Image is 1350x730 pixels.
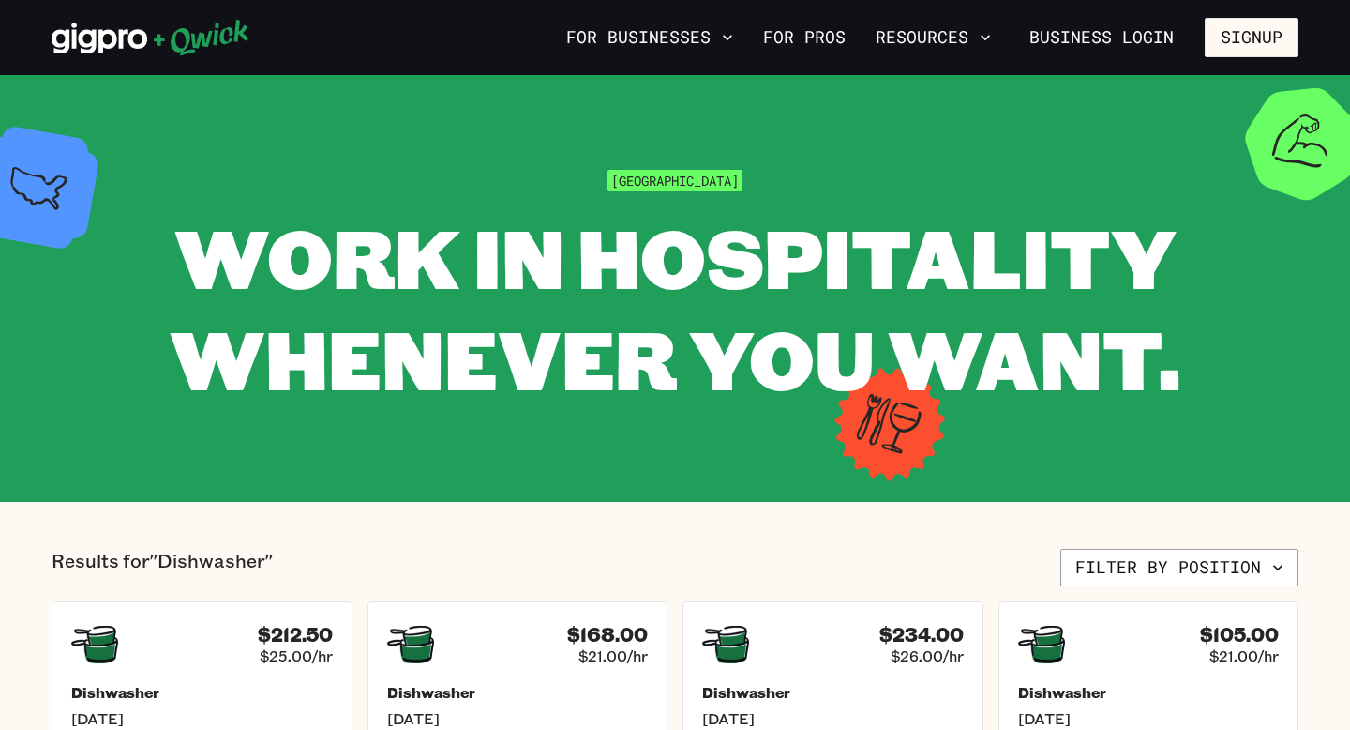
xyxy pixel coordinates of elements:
button: Signup [1205,18,1298,57]
h4: $168.00 [567,623,648,646]
h5: Dishwasher [71,683,333,702]
h4: $212.50 [258,623,333,646]
span: [DATE] [702,709,964,728]
h4: $234.00 [879,623,964,646]
span: $26.00/hr [891,646,964,665]
span: [DATE] [1018,709,1280,728]
span: $25.00/hr [260,646,333,665]
p: Results for "Dishwasher" [52,549,273,586]
span: [GEOGRAPHIC_DATA] [607,170,742,191]
h4: $105.00 [1200,623,1279,646]
span: $21.00/hr [1209,646,1279,665]
span: WORK IN HOSPITALITY WHENEVER YOU WANT. [170,203,1180,412]
h5: Dishwasher [387,683,649,702]
span: [DATE] [387,709,649,728]
span: [DATE] [71,709,333,728]
a: Business Login [1013,18,1190,57]
span: $21.00/hr [578,646,648,665]
a: For Pros [756,22,853,53]
button: Filter by position [1060,549,1298,586]
button: For Businesses [559,22,741,53]
h5: Dishwasher [702,683,964,702]
button: Resources [868,22,998,53]
h5: Dishwasher [1018,683,1280,702]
